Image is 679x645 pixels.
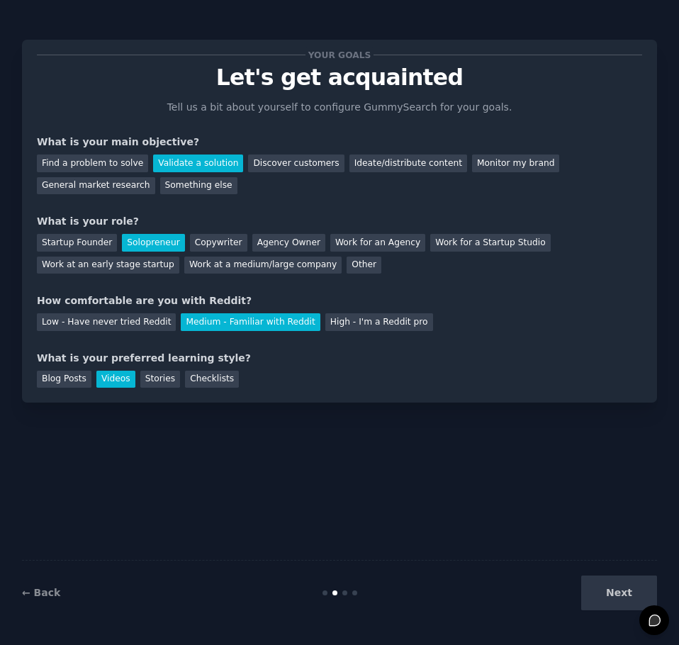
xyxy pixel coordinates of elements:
[140,371,180,388] div: Stories
[161,100,518,115] p: Tell us a bit about yourself to configure GummySearch for your goals.
[330,234,425,252] div: Work for an Agency
[190,234,247,252] div: Copywriter
[160,177,237,195] div: Something else
[349,155,467,172] div: Ideate/distribute content
[184,257,342,274] div: Work at a medium/large company
[472,155,559,172] div: Monitor my brand
[37,155,148,172] div: Find a problem to solve
[153,155,243,172] div: Validate a solution
[181,313,320,331] div: Medium - Familiar with Reddit
[37,313,176,331] div: Low - Have never tried Reddit
[37,371,91,388] div: Blog Posts
[37,257,179,274] div: Work at an early stage startup
[37,351,642,366] div: What is your preferred learning style?
[37,293,642,308] div: How comfortable are you with Reddit?
[37,234,117,252] div: Startup Founder
[122,234,184,252] div: Solopreneur
[430,234,550,252] div: Work for a Startup Studio
[22,587,60,598] a: ← Back
[37,214,642,229] div: What is your role?
[248,155,344,172] div: Discover customers
[96,371,135,388] div: Videos
[252,234,325,252] div: Agency Owner
[37,65,642,90] p: Let's get acquainted
[325,313,433,331] div: High - I'm a Reddit pro
[37,135,642,150] div: What is your main objective?
[185,371,239,388] div: Checklists
[37,177,155,195] div: General market research
[347,257,381,274] div: Other
[305,47,374,62] span: Your goals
